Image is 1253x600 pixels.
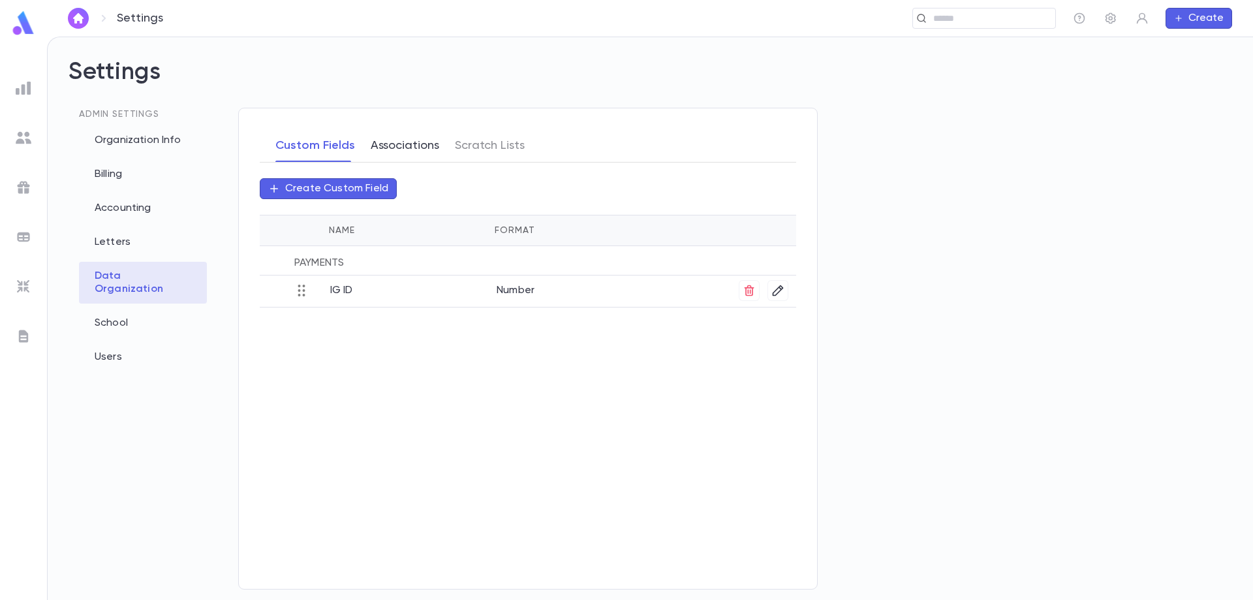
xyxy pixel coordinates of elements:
[497,280,705,297] p: Number
[1166,8,1232,29] button: Create
[260,246,796,276] div: Payment s
[455,129,525,162] button: Scratch Lists
[16,80,31,96] img: reports_grey.c525e4749d1bce6a11f5fe2a8de1b229.svg
[69,58,1232,108] h2: Settings
[79,110,159,119] span: Admin Settings
[79,343,207,371] div: Users
[10,10,37,36] img: logo
[330,280,497,297] p: IG ID
[79,228,207,257] div: Letters
[495,226,534,235] span: Format
[16,328,31,344] img: letters_grey.7941b92b52307dd3b8a917253454ce1c.svg
[371,129,439,162] button: Associations
[16,279,31,294] img: imports_grey.530a8a0e642e233f2baf0ef88e8c9fcb.svg
[275,129,355,162] button: Custom Fields
[16,180,31,195] img: campaigns_grey.99e729a5f7ee94e3726e6486bddda8f1.svg
[79,262,207,304] div: Data Organization
[79,160,207,189] div: Billing
[16,130,31,146] img: students_grey.60c7aba0da46da39d6d829b817ac14fc.svg
[117,11,163,25] p: Settings
[70,13,86,24] img: home_white.a664292cf8c1dea59945f0da9f25487c.svg
[16,229,31,245] img: batches_grey.339ca447c9d9533ef1741baa751efc33.svg
[260,178,397,199] button: Create Custom Field
[329,226,354,235] span: Name
[285,182,388,195] p: Create Custom Field
[79,194,207,223] div: Accounting
[79,126,207,155] div: Organization Info
[79,309,207,338] div: School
